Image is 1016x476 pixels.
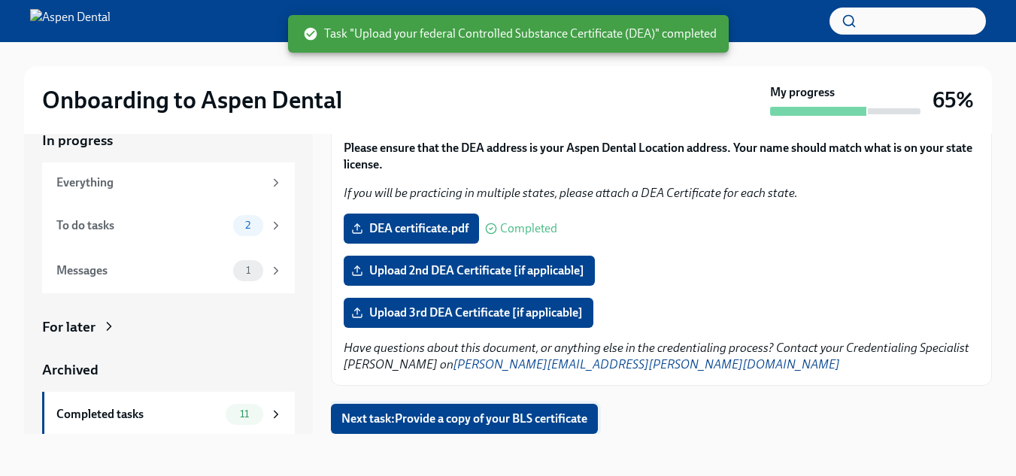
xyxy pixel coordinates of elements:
[933,86,974,114] h3: 65%
[237,265,259,276] span: 1
[236,220,259,231] span: 2
[42,317,295,337] a: For later
[56,406,220,423] div: Completed tasks
[56,174,263,191] div: Everything
[453,357,840,371] a: [PERSON_NAME][EMAIL_ADDRESS][PERSON_NAME][DOMAIN_NAME]
[500,223,557,235] span: Completed
[344,341,969,371] em: Have questions about this document, or anything else in the credentialing process? Contact your C...
[42,162,295,203] a: Everything
[42,131,295,150] a: In progress
[354,305,583,320] span: Upload 3rd DEA Certificate [if applicable]
[42,360,295,380] a: Archived
[42,203,295,248] a: To do tasks2
[344,256,595,286] label: Upload 2nd DEA Certificate [if applicable]
[231,408,258,420] span: 11
[42,392,295,437] a: Completed tasks11
[344,141,972,171] strong: Please ensure that the DEA address is your Aspen Dental Location address. Your name should match ...
[344,298,593,328] label: Upload 3rd DEA Certificate [if applicable]
[42,317,96,337] div: For later
[42,248,295,293] a: Messages1
[42,85,342,115] h2: Onboarding to Aspen Dental
[303,26,717,42] span: Task "Upload your federal Controlled Substance Certificate (DEA)" completed
[30,9,111,33] img: Aspen Dental
[341,411,587,426] span: Next task : Provide a copy of your BLS certificate
[354,263,584,278] span: Upload 2nd DEA Certificate [if applicable]
[56,217,227,234] div: To do tasks
[770,84,835,101] strong: My progress
[344,214,479,244] label: DEA certificate.pdf
[344,186,798,200] em: If you will be practicing in multiple states, please attach a DEA Certificate for each state.
[354,221,469,236] span: DEA certificate.pdf
[56,262,227,279] div: Messages
[331,404,598,434] button: Next task:Provide a copy of your BLS certificate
